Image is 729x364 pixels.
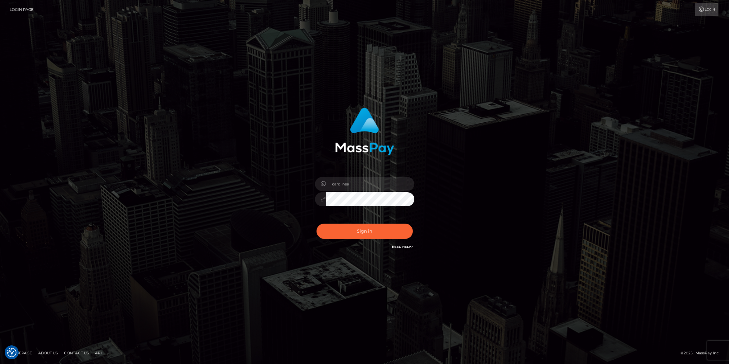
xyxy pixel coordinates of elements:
a: Login Page [10,3,34,16]
a: Homepage [7,348,34,358]
button: Sign in [317,224,413,239]
a: Login [695,3,718,16]
div: © 2025 , MassPay Inc. [681,350,724,357]
img: Revisit consent button [7,348,16,357]
input: Username... [326,177,414,191]
a: About Us [36,348,60,358]
button: Consent Preferences [7,348,16,357]
a: Contact Us [62,348,91,358]
img: MassPay Login [335,108,394,155]
a: Need Help? [392,245,413,249]
a: API [93,348,104,358]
